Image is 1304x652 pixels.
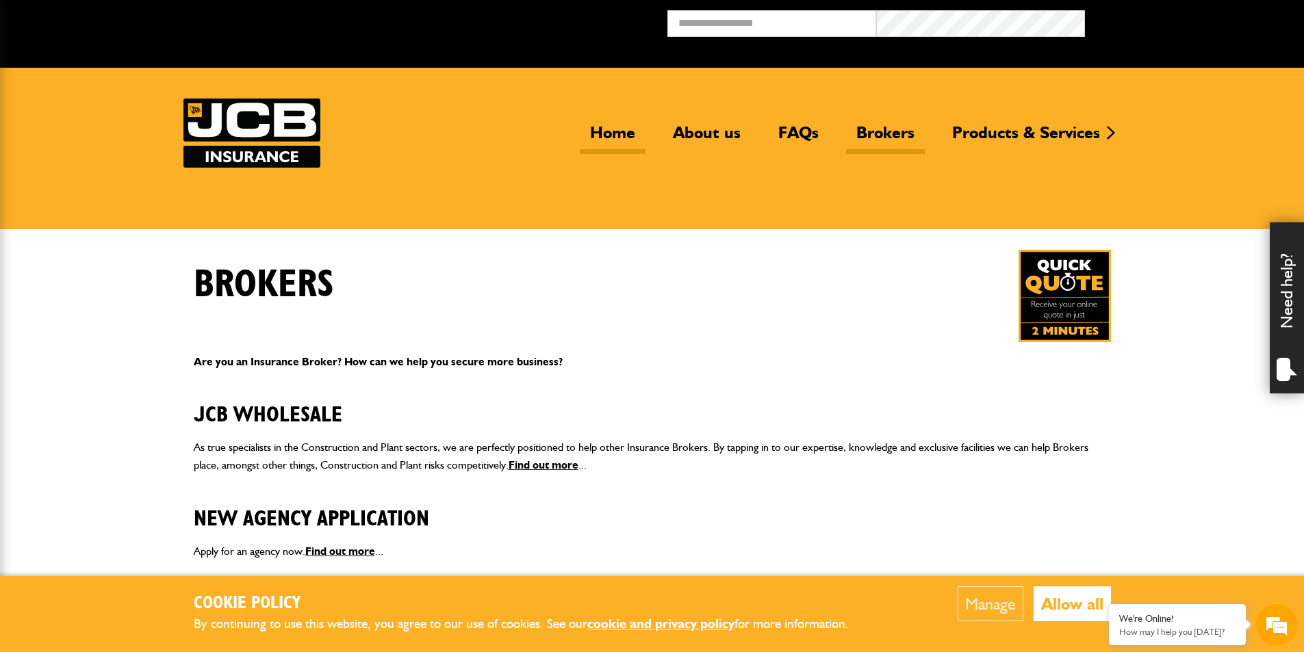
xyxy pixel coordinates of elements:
p: How may I help you today? [1119,627,1236,637]
p: As true specialists in the Construction and Plant sectors, we are perfectly positioned to help ot... [194,439,1111,473]
a: Find out more [305,545,375,558]
a: About us [663,122,751,154]
p: Are you an Insurance Broker? How can we help you secure more business? [194,353,1111,371]
a: Get your insurance quote in just 2-minutes [1019,250,1111,342]
button: Allow all [1034,586,1111,621]
a: Products & Services [942,122,1110,154]
p: Apply for an agency now. ... [194,543,1111,560]
h1: Brokers [194,262,334,308]
a: FAQs [768,122,829,154]
h2: Cookie Policy [194,593,871,614]
p: By continuing to use this website, you agree to our use of cookies. See our for more information. [194,614,871,635]
div: Need help? [1270,222,1304,393]
a: JCB Insurance Services [183,99,320,168]
div: We're Online! [1119,613,1236,625]
h2: New Agency Application [194,485,1111,532]
a: Brokers [846,122,925,154]
a: Find out more [509,458,578,471]
h2: JCB Wholesale [194,381,1111,428]
img: JCB Insurance Services logo [183,99,320,168]
button: Broker Login [1085,10,1294,31]
button: Manage [958,586,1023,621]
h2: Our Products [194,571,1111,618]
img: Quick Quote [1019,250,1111,342]
a: cookie and privacy policy [587,616,734,631]
a: Home [580,122,645,154]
